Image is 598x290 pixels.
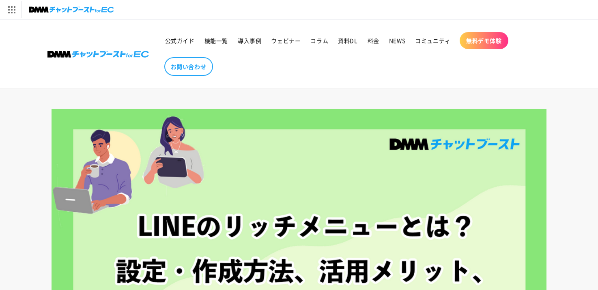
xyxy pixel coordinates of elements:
[338,37,357,44] span: 資料DL
[29,4,114,15] img: チャットブーストforEC
[389,37,405,44] span: NEWS
[363,32,384,49] a: 料金
[160,32,200,49] a: 公式ガイド
[204,37,228,44] span: 機能一覧
[333,32,362,49] a: 資料DL
[310,37,328,44] span: コラム
[238,37,261,44] span: 導入事例
[47,51,149,58] img: 株式会社DMM Boost
[271,37,301,44] span: ウェビナー
[1,1,22,18] img: サービス
[466,37,502,44] span: 無料デモ体験
[200,32,233,49] a: 機能一覧
[233,32,266,49] a: 導入事例
[171,63,207,70] span: お問い合わせ
[415,37,451,44] span: コミュニティ
[266,32,305,49] a: ウェビナー
[460,32,508,49] a: 無料デモ体験
[410,32,456,49] a: コミュニティ
[305,32,333,49] a: コラム
[165,37,195,44] span: 公式ガイド
[164,57,213,76] a: お問い合わせ
[384,32,410,49] a: NEWS
[368,37,379,44] span: 料金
